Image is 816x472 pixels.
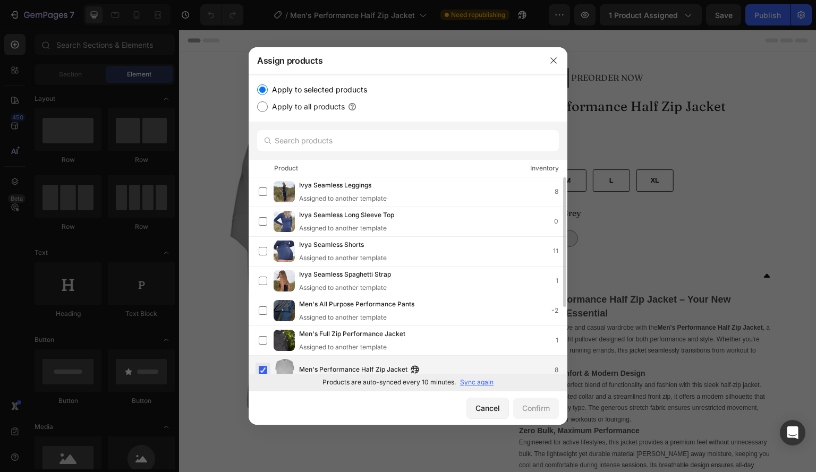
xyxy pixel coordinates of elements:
div: 8 [555,186,567,197]
button: Confirm [513,398,559,419]
img: product-img [274,300,295,321]
div: Confirm [522,402,550,414]
span: Ivya Seamless Leggings [299,180,371,192]
span: Men's Full Zip Performance Jacket [299,329,405,340]
div: 8 [555,365,567,375]
span: L [430,147,435,155]
div: Cancel [475,402,500,414]
img: product-img [274,181,295,202]
span: S [343,147,348,155]
span: M [386,147,392,155]
label: Apply to selected products [268,83,367,96]
div: Open Intercom Messenger [780,420,805,445]
p: Sync again [460,377,494,387]
legend: Color: Naieve Grey [327,175,403,192]
legend: Size: S [327,116,354,133]
label: Apply to all products [268,100,345,113]
p: Experience the perfect blend of functionality and fashion with this sleek half-zip jacket. Featur... [340,351,586,393]
div: 11 [553,246,567,256]
div: Product [274,163,298,174]
div: Assigned to another template [299,253,387,263]
span: Ivya Seamless Spaghetti Strap [299,269,391,281]
span: Ivya Seamless Shorts [299,239,364,251]
p: Description [342,238,388,253]
div: /> [249,75,567,391]
img: product-img [274,359,295,381]
div: -2 [551,305,567,316]
div: 0 [554,216,567,227]
div: 1 [556,335,567,346]
p: Products are auto-synced every 10 minutes. [322,377,456,387]
div: Assigned to another template [299,283,408,293]
mark: Restock soon! [327,38,390,58]
div: Assigned to another template [299,342,422,352]
div: Assigned to another template [299,224,411,233]
span: Men's Performance Half Zip Jacket [299,364,407,376]
div: 1 [556,276,567,286]
div: £42.99 [327,92,606,107]
span: XL [472,147,481,155]
h3: Premium Comfort & Modern Design [340,339,466,348]
p: Engineered for active lifestyles, this jacket provides a premium feel without unnecessary bulk. T... [340,409,591,451]
img: product-img [274,241,295,262]
strong: Men's Performance Half Zip Jacket [479,294,584,302]
h1: Men's Performance Half Zip Jacket [327,67,606,87]
h2: Men's Performance Half Zip Jacket – Your New Wardrobe Essential [340,264,552,289]
div: Assign products [249,47,540,74]
p: PREORDER NOW [327,38,464,58]
div: Assigned to another template [299,194,388,203]
span: Men's All Purpose Performance Pants [299,299,414,311]
button: Cancel [466,398,509,419]
img: product-img [274,211,295,232]
img: product-img [274,330,295,351]
input: Search products [257,130,559,151]
img: product-img [274,270,295,291]
div: Assigned to another template [299,313,431,322]
span: Ivya Seamless Long Sleeve Top [299,210,394,221]
div: Inventory [530,163,559,174]
h3: Zero Bulk, Maximum Performance [340,397,461,405]
p: Elevate your active and casual wardrobe with the , a versatile midweight pullover designed for bo... [340,294,591,336]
